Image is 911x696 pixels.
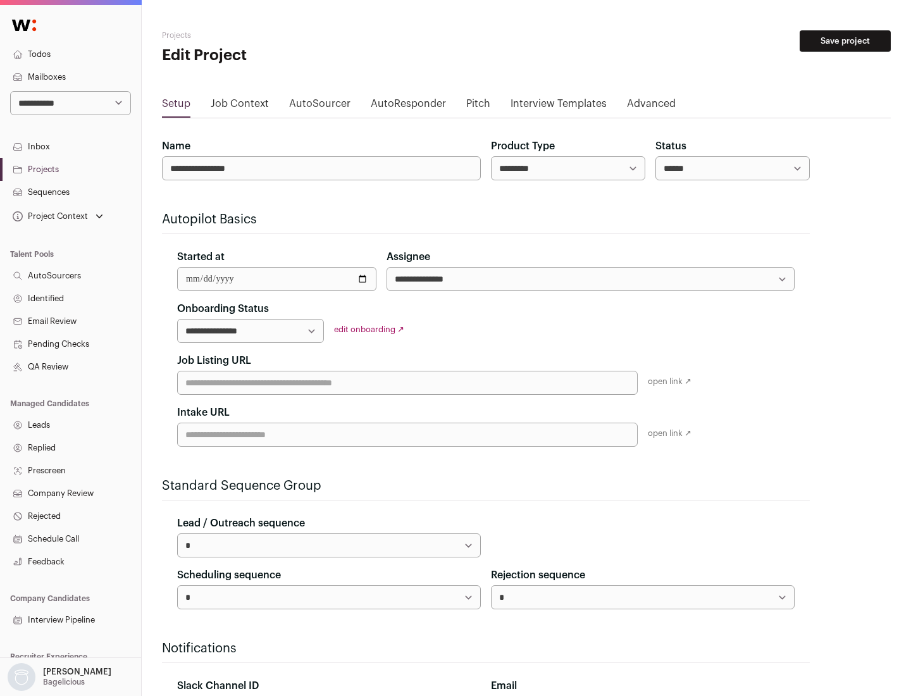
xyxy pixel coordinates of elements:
[491,568,585,583] label: Rejection sequence
[177,678,259,693] label: Slack Channel ID
[43,677,85,687] p: Bagelicious
[334,325,404,333] a: edit onboarding ↗
[466,96,490,116] a: Pitch
[10,211,88,221] div: Project Context
[162,30,405,40] h2: Projects
[800,30,891,52] button: Save project
[162,211,810,228] h2: Autopilot Basics
[655,139,686,154] label: Status
[162,46,405,66] h1: Edit Project
[289,96,350,116] a: AutoSourcer
[511,96,607,116] a: Interview Templates
[387,249,430,264] label: Assignee
[5,663,114,691] button: Open dropdown
[5,13,43,38] img: Wellfound
[177,516,305,531] label: Lead / Outreach sequence
[162,96,190,116] a: Setup
[371,96,446,116] a: AutoResponder
[10,208,106,225] button: Open dropdown
[162,139,190,154] label: Name
[177,353,251,368] label: Job Listing URL
[177,568,281,583] label: Scheduling sequence
[627,96,676,116] a: Advanced
[491,139,555,154] label: Product Type
[162,640,810,657] h2: Notifications
[43,667,111,677] p: [PERSON_NAME]
[211,96,269,116] a: Job Context
[491,678,795,693] div: Email
[8,663,35,691] img: nopic.png
[177,301,269,316] label: Onboarding Status
[162,477,810,495] h2: Standard Sequence Group
[177,249,225,264] label: Started at
[177,405,230,420] label: Intake URL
